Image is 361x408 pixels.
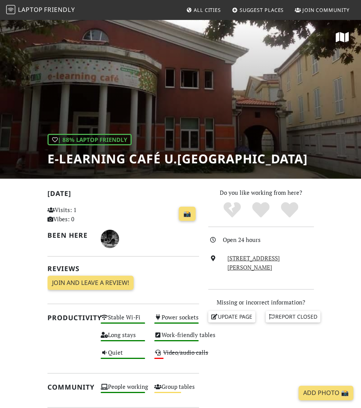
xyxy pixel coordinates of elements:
div: Work-friendly tables [150,330,203,347]
p: Do you like working from here? [208,188,314,197]
div: Definitely! [275,201,304,219]
a: 📸 [179,207,196,221]
div: People working [96,382,150,399]
h2: Productivity [47,314,92,322]
a: Join and leave a review! [47,276,134,290]
span: Friendly [44,5,75,14]
p: Visits: 1 Vibes: 0 [47,205,92,224]
h1: e-learning Café U.[GEOGRAPHIC_DATA] [47,151,308,166]
span: Join Community [302,7,350,13]
h2: Reviews [47,265,199,273]
span: Laptop [18,5,43,14]
h2: Community [47,383,92,391]
a: Update page [208,311,256,322]
s: Video/audio calls [163,349,208,356]
a: [STREET_ADDRESS][PERSON_NAME] [227,254,280,271]
div: No [218,201,247,219]
a: Add Photo 📸 [299,386,353,400]
a: Join Community [292,3,353,17]
span: Suggest Places [240,7,284,13]
a: All Cities [183,3,224,17]
h2: [DATE] [47,189,199,201]
div: Yes [247,201,275,219]
div: Long stays [96,330,150,347]
p: Missing or incorrect information? [208,298,314,307]
img: 1690-mariana.jpg [101,230,119,248]
img: LaptopFriendly [6,5,15,14]
span: Mariana Gomes [101,234,119,242]
div: | 88% Laptop Friendly [47,134,132,145]
div: Group tables [150,382,203,399]
h2: Been here [47,231,92,239]
a: Suggest Places [229,3,287,17]
a: LaptopFriendly LaptopFriendly [6,3,75,17]
span: All Cities [194,7,221,13]
div: Open 24 hours [223,235,319,244]
div: Stable Wi-Fi [96,312,150,330]
a: Report closed [266,311,321,322]
div: Quiet [96,347,150,365]
div: Power sockets [150,312,203,330]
